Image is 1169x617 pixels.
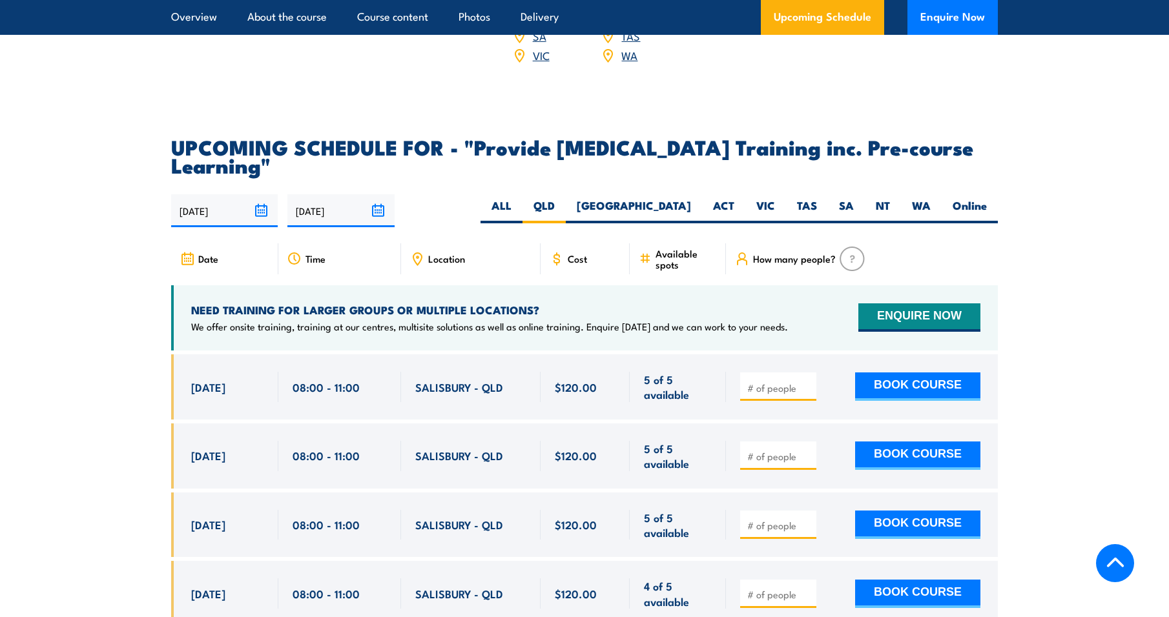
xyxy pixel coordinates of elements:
[481,198,522,223] label: ALL
[555,379,597,394] span: $120.00
[555,448,597,463] span: $120.00
[858,303,980,332] button: ENQUIRE NOW
[191,303,788,317] h4: NEED TRAINING FOR LARGER GROUPS OR MULTIPLE LOCATIONS?
[415,379,503,394] span: SALISBURY - QLD
[747,519,812,532] input: # of people
[191,379,225,394] span: [DATE]
[855,511,980,539] button: BOOK COURSE
[191,586,225,601] span: [DATE]
[855,441,980,470] button: BOOK COURSE
[568,253,587,264] span: Cost
[855,580,980,608] button: BOOK COURSE
[644,510,712,540] span: 5 of 5 available
[191,448,225,463] span: [DATE]
[566,198,702,223] label: [GEOGRAPHIC_DATA]
[171,194,278,227] input: From date
[415,517,503,532] span: SALISBURY - QLD
[786,198,828,223] label: TAS
[415,586,503,601] span: SALISBURY - QLD
[191,517,225,532] span: [DATE]
[942,198,998,223] label: Online
[747,588,812,601] input: # of people
[621,47,637,63] a: WA
[828,198,865,223] label: SA
[293,586,360,601] span: 08:00 - 11:00
[702,198,745,223] label: ACT
[555,517,597,532] span: $120.00
[198,253,218,264] span: Date
[753,253,836,264] span: How many people?
[555,586,597,601] span: $120.00
[293,517,360,532] span: 08:00 - 11:00
[901,198,942,223] label: WA
[293,448,360,463] span: 08:00 - 11:00
[855,372,980,401] button: BOOK COURSE
[644,578,712,609] span: 4 of 5 available
[644,441,712,471] span: 5 of 5 available
[287,194,394,227] input: To date
[747,450,812,463] input: # of people
[621,28,640,43] a: TAS
[865,198,901,223] label: NT
[415,448,503,463] span: SALISBURY - QLD
[171,137,998,174] h2: UPCOMING SCHEDULE FOR - "Provide [MEDICAL_DATA] Training inc. Pre-course Learning"
[533,28,546,43] a: SA
[191,320,788,333] p: We offer onsite training, training at our centres, multisite solutions as well as online training...
[305,253,326,264] span: Time
[293,379,360,394] span: 08:00 - 11:00
[428,253,465,264] span: Location
[533,47,550,63] a: VIC
[745,198,786,223] label: VIC
[656,248,717,270] span: Available spots
[747,381,812,394] input: # of people
[522,198,566,223] label: QLD
[644,372,712,402] span: 5 of 5 available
